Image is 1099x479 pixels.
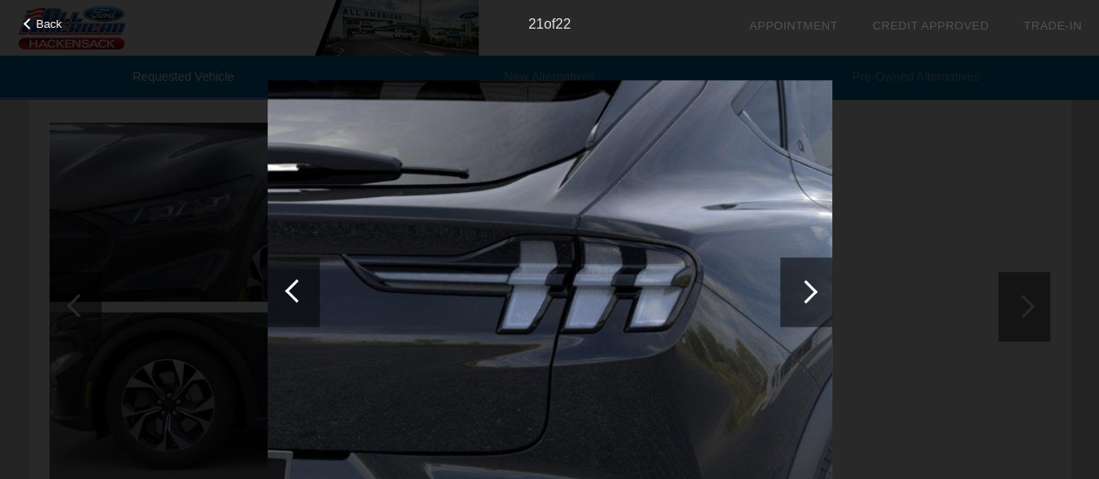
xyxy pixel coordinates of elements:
span: 22 [555,17,571,31]
span: 21 [528,17,544,31]
a: Credit Approved [872,19,989,32]
a: Trade-In [1023,19,1082,32]
a: Appointment [749,19,837,32]
span: Back [36,17,63,30]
